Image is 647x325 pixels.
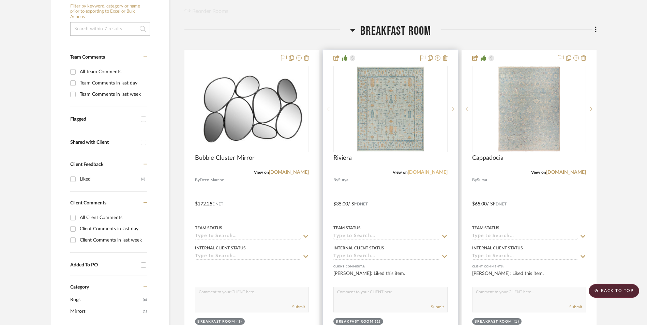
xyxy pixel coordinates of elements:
div: 0 [334,66,447,152]
a: [DOMAIN_NAME] [269,170,309,175]
span: Surya [338,177,348,183]
div: Team Comments in last day [80,78,145,89]
div: 0 [472,66,586,152]
span: Reorder Rooms [192,7,228,15]
span: Client Feedback [70,162,103,167]
button: Submit [431,304,444,310]
div: Shared with Client [70,140,137,145]
button: Submit [569,304,582,310]
span: By [195,177,200,183]
div: (6) [141,174,145,185]
button: Reorder Rooms [184,7,228,15]
div: Internal Client Status [195,245,246,251]
span: Bubble Cluster Mirror [195,154,255,162]
span: Riviera [333,154,352,162]
a: [DOMAIN_NAME] [546,170,586,175]
div: Internal Client Status [333,245,384,251]
input: Type to Search… [195,253,301,260]
span: Surya [477,177,487,183]
input: Type to Search… [195,233,301,240]
div: Team Status [472,225,499,231]
span: (6) [143,294,147,305]
div: Added To PO [70,262,137,268]
div: Team Comments in last week [80,89,145,100]
img: Bubble Cluster Mirror [196,72,308,146]
h6: Filter by keyword, category or name prior to exporting to Excel or Bulk Actions [70,4,150,20]
div: Client Comments in last day [80,223,145,234]
span: Client Comments [70,201,106,205]
div: (1) [514,319,520,324]
span: View on [254,170,269,174]
div: (1) [375,319,381,324]
scroll-to-top-button: BACK TO TOP [589,284,639,298]
input: Type to Search… [472,253,578,260]
span: View on [393,170,408,174]
div: All Client Comments [80,212,145,223]
div: [PERSON_NAME]: Liked this item. [472,270,586,284]
div: Internal Client Status [472,245,523,251]
div: All Team Comments [80,66,145,77]
input: Type to Search… [333,233,439,240]
button: Submit [292,304,305,310]
img: Cappadocia [498,66,560,152]
span: Mirrors [70,306,141,317]
span: Category [70,284,89,290]
input: Type to Search… [472,233,578,240]
div: Breakfast Room [197,319,235,324]
span: By [472,177,477,183]
span: By [333,177,338,183]
div: Team Status [333,225,361,231]
span: (1) [143,306,147,317]
div: Breakfast Room [475,319,512,324]
img: Riviera [357,66,424,152]
div: Flagged [70,117,137,122]
div: Team Status [195,225,222,231]
input: Search within 7 results [70,22,150,36]
div: Liked [80,174,141,185]
span: Team Comments [70,55,105,60]
a: [DOMAIN_NAME] [408,170,448,175]
div: (1) [237,319,242,324]
span: View on [531,170,546,174]
input: Type to Search… [333,253,439,260]
div: Client Comments in last week [80,235,145,246]
span: Breakfast Room [360,24,431,38]
span: Cappadocia [472,154,503,162]
div: Breakfast Room [336,319,373,324]
div: [PERSON_NAME]: Liked this item. [333,270,447,284]
span: Deco Marche [200,177,224,183]
span: Rugs [70,294,141,306]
